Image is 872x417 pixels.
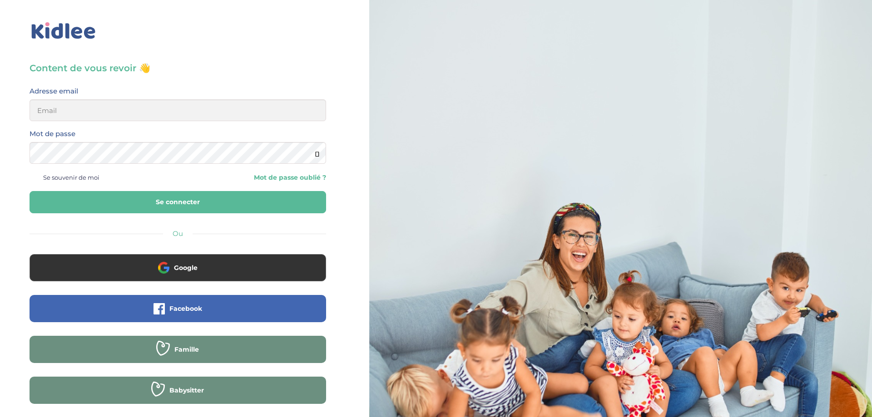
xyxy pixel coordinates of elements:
[174,345,199,354] span: Famille
[154,303,165,314] img: facebook.png
[30,128,75,140] label: Mot de passe
[30,191,326,213] button: Se connecter
[30,295,326,322] button: Facebook
[169,304,202,313] span: Facebook
[173,229,183,238] span: Ou
[30,392,326,401] a: Babysitter
[30,351,326,360] a: Famille
[43,172,99,183] span: Se souvenir de moi
[174,263,198,272] span: Google
[30,336,326,363] button: Famille
[30,99,326,121] input: Email
[30,254,326,281] button: Google
[30,377,326,404] button: Babysitter
[184,173,326,182] a: Mot de passe oublié ?
[158,262,169,273] img: google.png
[169,386,204,395] span: Babysitter
[30,270,326,278] a: Google
[30,310,326,319] a: Facebook
[30,62,326,74] h3: Content de vous revoir 👋
[30,20,98,41] img: logo_kidlee_bleu
[30,85,78,97] label: Adresse email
